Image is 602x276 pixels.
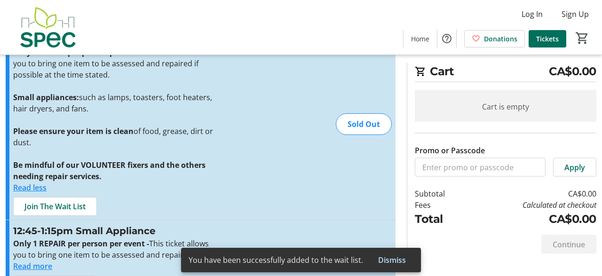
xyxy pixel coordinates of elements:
button: Help [437,29,456,48]
p: This ticket allows you to bring one item to be assessed and repaired if possible at the time stated. [13,238,219,260]
p: This ticket allows you to bring one item to be assessed and repaired if possible at the time stated. [13,47,219,80]
h3: 12:45-1:15pm Small Appliance [13,224,219,238]
span: Log In [522,8,543,20]
span: Apply [564,161,585,173]
strong: Be mindful of our VOLUNTEER fixers and the others needing repair services. [13,160,206,181]
span: Join The Wait List [24,201,86,212]
strong: Small appliances: [13,92,79,103]
input: Enter promo or passcode [415,158,546,176]
td: Subtotal [415,188,467,199]
span: Sign Up [562,8,589,20]
button: Cart [574,30,591,47]
span: CA$0.00 [549,63,596,79]
div: Cart is empty [415,89,596,123]
span: Home [411,34,429,44]
button: Read more [13,260,52,272]
img: SPEC's Logo [6,4,89,51]
strong: Please ensure your item is clean [13,126,134,136]
p: of food, grease, dirt or dust. [13,126,219,148]
strong: Only 1 REPAIR per person per event - [13,238,149,249]
span: Donations [484,34,517,44]
span: Dismiss [378,254,406,266]
td: Total [415,210,467,227]
strong: Only 1 REPAIR per person per event - [13,47,149,57]
label: Promo or Passcode [415,144,485,156]
span: Tickets [536,34,559,44]
h2: Cart [415,63,596,82]
td: CA$0.00 [467,188,596,199]
div: You have been successfully added to the wait list. [181,248,367,272]
td: Fees [415,199,467,210]
p: such as lamps, toasters, foot heaters, hair dryers, and fans. [13,92,219,114]
td: CA$0.00 [467,210,596,227]
button: Read less [13,182,47,193]
td: Calculated at checkout [467,199,596,210]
